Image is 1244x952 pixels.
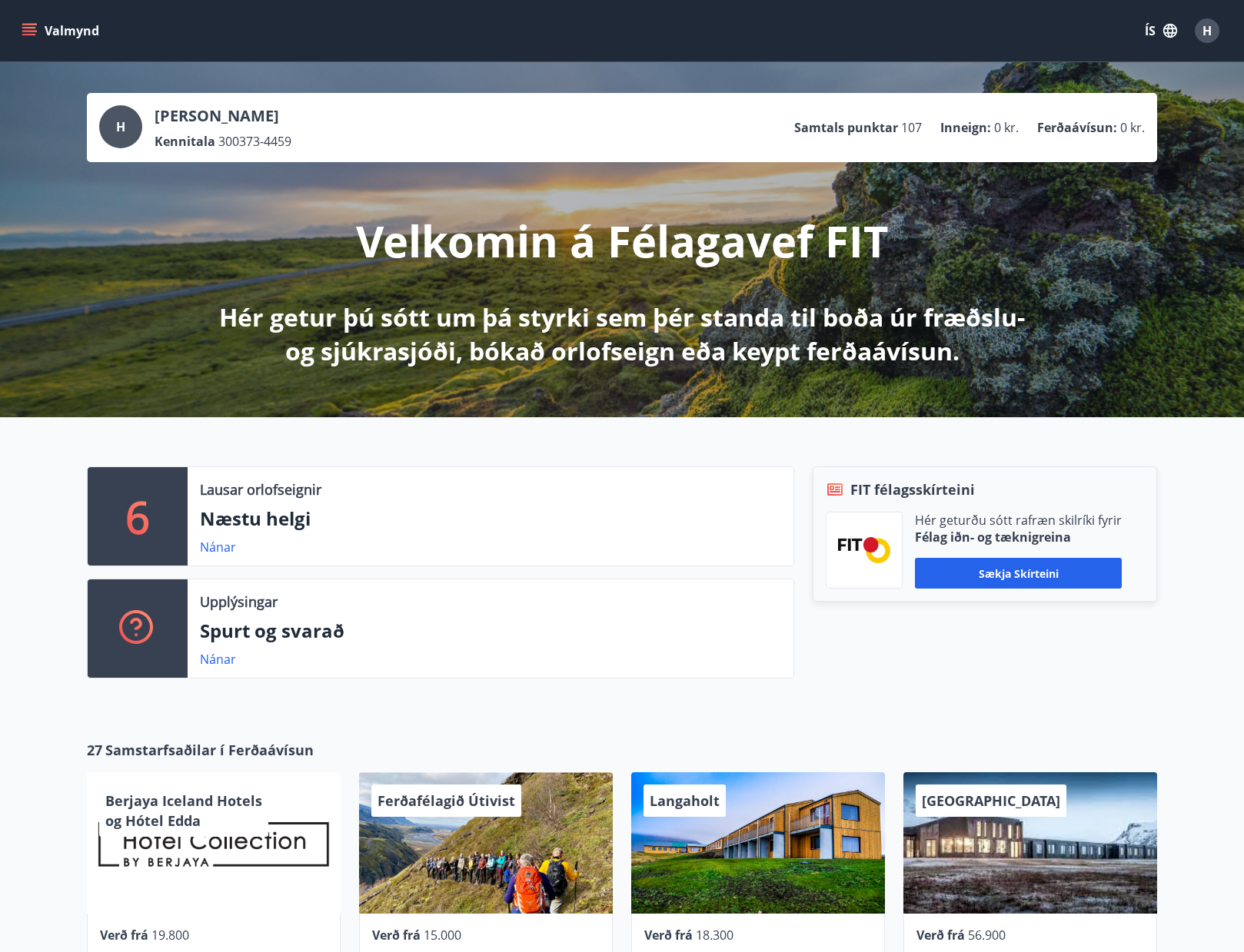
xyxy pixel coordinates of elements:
span: 300373-4459 [218,133,291,150]
img: FPQVkF9lTnNbbaRSFyT17YYeljoOGk5m51IhT0bO.png [838,537,890,562]
p: Félag iðn- og tæknigreina [915,529,1122,546]
p: Hér geturðu sótt rafræn skilríki fyrir [915,512,1122,529]
span: FIT félagsskírteini [850,479,975,499]
span: Ferðafélagið Útivist [378,791,515,810]
p: [PERSON_NAME] [155,105,291,127]
button: menu [18,17,105,45]
span: 15.000 [424,927,461,944]
span: Verð frá [372,927,421,944]
button: ÍS [1136,17,1186,45]
a: Nánar [200,651,236,668]
span: 19.800 [151,927,189,944]
p: Velkomin á Félagavef FIT [356,211,888,270]
p: Kennitala [155,133,215,150]
p: Ferðaávísun : [1037,119,1117,136]
p: Spurt og svarað [200,618,781,644]
p: Lausar orlofseignir [200,479,321,499]
span: [GEOGRAPHIC_DATA] [922,791,1060,810]
span: 56.900 [968,927,1006,944]
span: H [116,118,125,135]
span: Verð frá [916,927,965,944]
span: Langaholt [650,791,720,810]
p: 6 [125,487,150,546]
p: Upplýsingar [200,592,278,612]
button: H [1189,12,1226,49]
span: Verð frá [100,927,148,944]
p: Samtals punktar [794,119,898,136]
span: 107 [901,119,922,136]
button: Sækja skírteini [915,558,1122,589]
span: 0 kr. [1120,119,1145,136]
span: Verð frá [644,927,693,944]
span: Berjaya Iceland Hotels og Hótel Edda [105,791,262,830]
p: Næstu helgi [200,506,781,532]
span: 0 kr. [994,119,1019,136]
span: 18.300 [696,927,733,944]
p: Hér getur þú sótt um þá styrki sem þér standa til boða úr fræðslu- og sjúkrasjóði, bókað orlofsei... [216,300,1028,368]
span: Samstarfsaðilar í Ferðaávísun [105,740,314,760]
p: Inneign : [940,119,991,136]
span: 27 [87,740,102,760]
span: H [1202,22,1212,39]
a: Nánar [200,539,236,556]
